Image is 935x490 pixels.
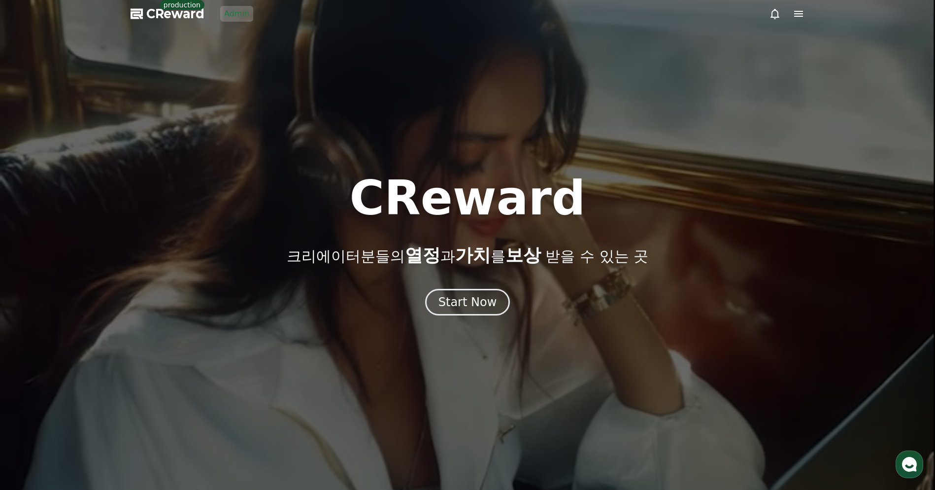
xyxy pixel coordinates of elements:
[438,294,497,310] div: Start Now
[455,245,491,265] span: 가치
[425,289,510,315] button: Start Now
[505,245,541,265] span: 보상
[65,313,127,337] a: 대화
[90,328,102,336] span: 대화
[3,313,65,337] a: 홈
[405,245,440,265] span: 열정
[287,245,648,265] p: 크리에이터분들의 과 를 받을 수 있는 곳
[425,299,510,308] a: Start Now
[220,6,253,22] a: Admin
[131,6,204,22] a: CReward
[349,175,585,222] h1: CReward
[127,313,189,337] a: 설정
[31,327,37,335] span: 홈
[152,327,164,335] span: 설정
[146,6,204,22] span: CReward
